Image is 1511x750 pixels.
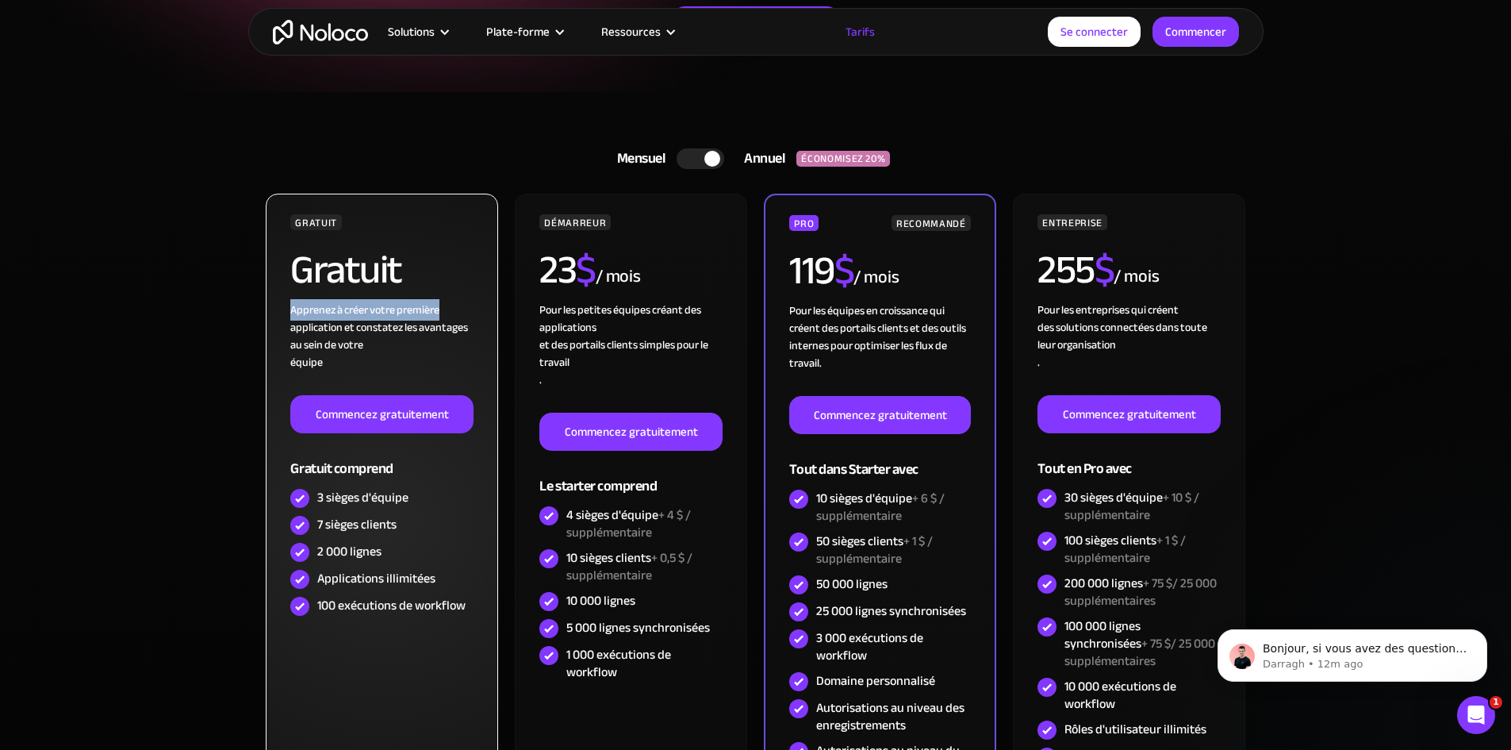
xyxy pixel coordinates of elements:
font: $ [834,233,854,308]
font: Applications illimitées [317,567,435,590]
font: Domaine personnalisé [816,669,935,693]
font: PRO [794,214,814,233]
iframe: Chat en direct par interphone [1457,696,1495,734]
font: Annuel [744,145,784,171]
font: 50 000 lignes [816,572,888,596]
div: Ressources [581,21,692,42]
font: 50 sièges clients [816,529,903,553]
font: 1 000 exécutions de workflow [566,643,671,684]
font: / mois [853,260,899,294]
a: Commencez gratuitement [789,396,970,434]
font: 23 [539,233,576,307]
font: Commencer [1165,21,1226,43]
font: Tout dans Starter avec [789,456,918,483]
font: Tout en Pro avec [1037,456,1131,482]
font: + 1 $ / supplémentaire [816,529,933,571]
font: Commencez gratuitement [1063,403,1196,425]
a: Tarifs [826,21,895,42]
font: équipe [290,352,323,373]
font: Se connecter [1060,21,1128,43]
iframe: Message de notifications d'interphone [1194,596,1511,707]
div: Plate-forme [466,21,581,42]
font: 10 sièges clients [566,546,651,570]
font: . [1037,352,1040,373]
font: et des portails clients simples pour le travail [539,334,708,373]
font: Commencez gratuitement [565,421,698,443]
div: Solutions [368,21,466,42]
font: Pour les entreprises qui créent [1037,299,1179,321]
font: 119 [789,233,834,308]
font: 255 [1037,233,1095,307]
font: 100 sièges clients [1064,529,1156,552]
font: 1 [1493,697,1499,707]
font: $ [576,233,596,307]
font: 10 sièges d'équipe [816,487,912,510]
font: + 1 $ / supplémentaire [1064,529,1186,570]
font: 4 sièges d'équipe [566,503,658,527]
font: DÉMARREUR [544,213,606,233]
a: Se connecter [1048,17,1141,47]
font: Mensuel [617,145,665,171]
font: 200 000 lignes [1064,571,1143,595]
font: Pour les équipes en croissance qui créent des portails clients et des outils internes pour optimi... [789,300,966,374]
font: + 75 $/ 25 000 supplémentaires [1064,571,1217,613]
font: Commencez gratuitement [316,403,449,425]
font: Tarifs [846,21,875,43]
font: / mois [596,260,641,293]
font: / mois [1114,260,1159,293]
font: RECOMMANDÉ [896,214,965,233]
font: + 10 $ / supplémentaire [1064,486,1199,527]
a: Commencez gratuitement [1037,395,1220,433]
font: Apprenez à créer votre première application et constatez les avantages au sein de votre [290,299,468,356]
font: 5 000 lignes synchronisées [566,616,710,640]
font: Plate-forme [486,21,550,43]
font: Gratuit comprend [290,456,393,482]
font: Gratuit [290,233,402,307]
font: Ressources [601,21,661,43]
font: 10 000 lignes [566,589,635,613]
font: des solutions connectées dans toute leur organisation [1037,317,1207,356]
font: $ [1095,233,1114,307]
a: maison [273,20,368,44]
font: Le starter comprend [539,473,657,499]
font: GRATUIT [295,213,336,233]
a: Commencez gratuitement [539,413,722,451]
font: 25 000 lignes synchronisées [816,599,966,623]
font: . [539,369,542,390]
font: + 0,5 $ / supplémentaire [566,546,692,587]
font: 30 sièges d'équipe [1064,486,1163,510]
font: + 75 $/ 25 000 supplémentaires [1064,632,1215,673]
font: Rôles d'utilisateur illimités [1064,717,1206,741]
font: 10 000 exécutions de workflow [1064,675,1176,716]
font: 3 000 exécutions de workflow [816,626,923,667]
font: 7 sièges clients [317,513,397,537]
font: Commencez gratuitement [814,404,947,426]
font: + 6 $ / supplémentaire [816,487,945,528]
font: ENTREPRISE [1042,213,1102,233]
font: 2 000 lignes [317,540,382,563]
font: Autorisations au niveau des enregistrements [816,696,965,737]
a: Commencer [1152,17,1239,47]
font: Pour les petites équipes créant des applications [539,299,701,338]
font: 100 000 lignes synchronisées [1064,614,1141,656]
font: ÉCONOMISEZ 20% [801,149,885,168]
font: 3 sièges d'équipe [317,486,408,510]
font: 100 exécutions de workflow [317,594,466,617]
font: Solutions [388,21,435,43]
a: Commencez gratuitement [290,395,473,433]
font: + 4 $ / supplémentaire [566,503,691,544]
